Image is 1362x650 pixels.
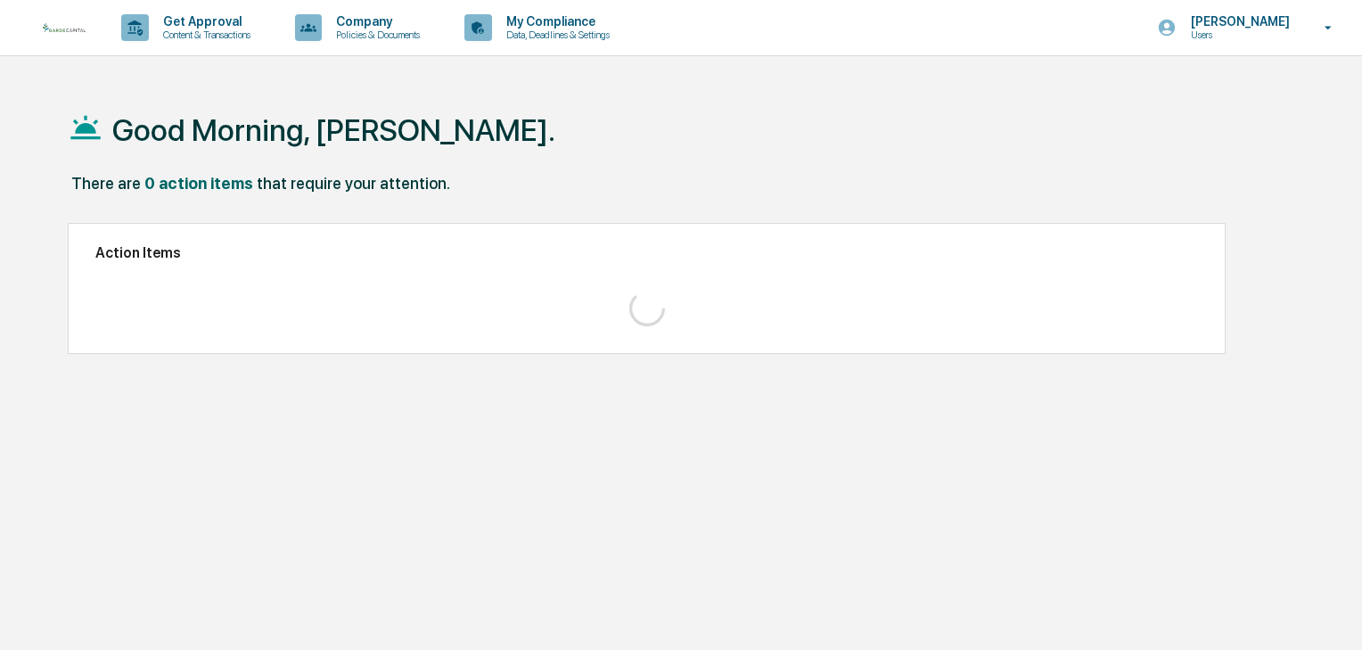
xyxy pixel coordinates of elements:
p: Company [322,14,429,29]
div: There are [71,174,141,193]
h1: Good Morning, [PERSON_NAME]. [112,112,555,148]
div: that require your attention. [257,174,450,193]
p: Data, Deadlines & Settings [492,29,619,41]
p: Content & Transactions [149,29,259,41]
p: Users [1177,29,1299,41]
p: Get Approval [149,14,259,29]
p: Policies & Documents [322,29,429,41]
p: [PERSON_NAME] [1177,14,1299,29]
img: logo [43,23,86,31]
h2: Action Items [95,244,1199,261]
p: My Compliance [492,14,619,29]
div: 0 action items [144,174,253,193]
